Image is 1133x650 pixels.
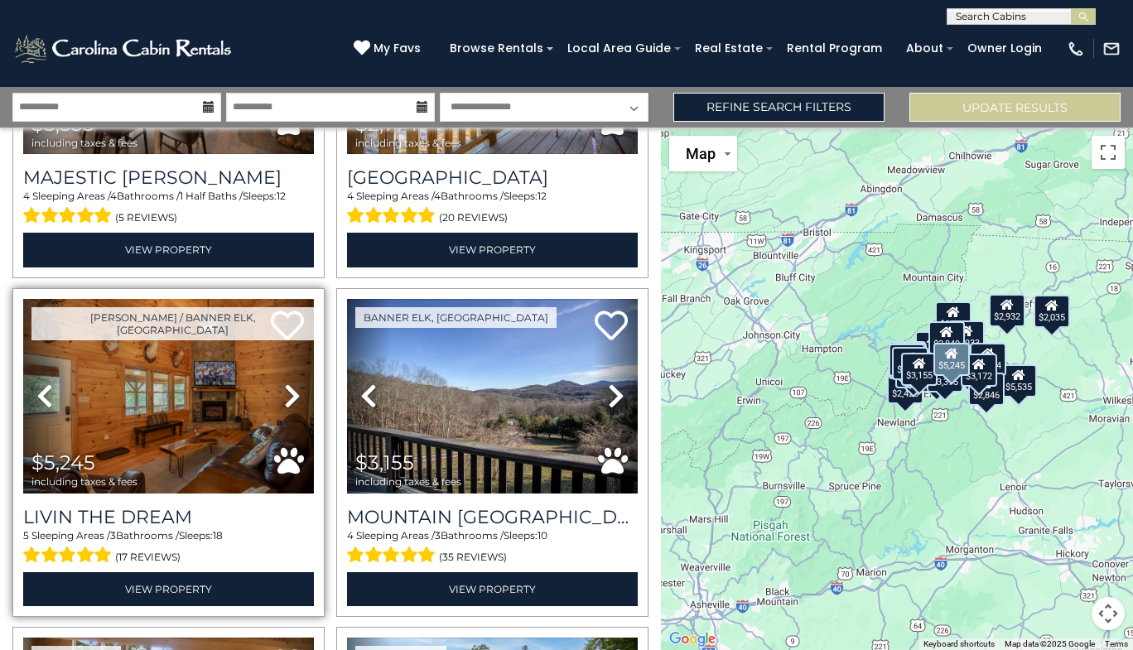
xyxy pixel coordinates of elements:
a: Mountain [GEOGRAPHIC_DATA] [347,506,638,528]
span: including taxes & fees [355,137,461,148]
a: Browse Rentals [441,36,552,61]
a: Majestic [PERSON_NAME] [23,166,314,189]
span: 4 [347,529,354,542]
span: 18 [213,529,223,542]
a: [GEOGRAPHIC_DATA] [347,166,638,189]
a: View Property [347,233,638,267]
div: $2,933 [948,320,985,353]
span: including taxes & fees [31,137,137,148]
span: including taxes & fees [31,476,137,487]
a: Add to favorites [595,309,628,344]
span: 3 [435,529,441,542]
span: (20 reviews) [439,207,508,229]
a: Local Area Guide [559,36,679,61]
span: $2,774 [355,112,418,136]
button: Map camera controls [1092,597,1125,630]
span: 3 [110,529,116,542]
span: (5 reviews) [115,207,177,229]
a: Open this area in Google Maps (opens a new window) [665,628,720,650]
div: Sleeping Areas / Bathrooms / Sleeps: [23,528,314,568]
img: phone-regular-white.png [1067,40,1085,58]
button: Update Results [909,93,1121,122]
div: Sleeping Areas / Bathrooms / Sleeps: [23,189,314,229]
div: $2,932 [989,294,1025,327]
a: Banner Elk, [GEOGRAPHIC_DATA] [355,307,557,328]
h3: Mountain Skye Lodge [347,506,638,528]
img: Google [665,628,720,650]
div: $3,155 [901,352,938,385]
a: About [898,36,952,61]
a: My Favs [354,40,425,58]
span: Map data ©2025 Google [1005,639,1095,648]
div: $2,849 [928,321,965,354]
span: 12 [277,190,286,202]
span: $5,245 [31,450,95,474]
div: $3,666 [895,354,932,388]
div: $2,035 [1034,294,1070,327]
a: Refine Search Filters [673,93,885,122]
div: Sleeping Areas / Bathrooms / Sleeps: [347,528,638,568]
div: $2,846 [968,373,1005,406]
span: $3,155 [355,450,414,474]
h3: Majestic Meadows [23,166,314,189]
span: Map [686,145,716,162]
button: Change map style [669,136,737,171]
a: Owner Login [959,36,1050,61]
span: 10 [538,529,547,542]
a: View Property [23,572,314,606]
span: My Favs [374,40,421,57]
img: White-1-2.png [12,32,236,65]
img: thumbnail_163268721.jpeg [23,299,314,494]
div: $2,957 [935,301,971,335]
span: 4 [347,190,354,202]
div: $4,414 [970,342,1006,375]
a: View Property [23,233,314,267]
span: 4 [434,190,441,202]
span: 5 [23,529,29,542]
span: 1 Half Baths / [180,190,243,202]
h3: Slopeside Lodge [347,166,638,189]
div: $3,517 [889,343,925,376]
span: including taxes & fees [355,476,461,487]
img: thumbnail_163266185.jpeg [347,299,638,494]
span: (35 reviews) [439,546,507,568]
button: Keyboard shortcuts [923,638,995,650]
div: Sleeping Areas / Bathrooms / Sleeps: [347,189,638,229]
div: $5,535 [1000,364,1037,397]
span: 4 [110,190,117,202]
span: 4 [23,190,30,202]
span: $5,535 [31,112,94,136]
div: $2,962 [890,342,927,375]
a: View Property [347,572,638,606]
a: Rental Program [779,36,890,61]
div: $3,172 [961,354,997,387]
button: Toggle fullscreen view [1092,136,1125,169]
a: Terms (opens in new tab) [1105,639,1128,648]
a: Real Estate [687,36,771,61]
a: [PERSON_NAME] / Banner Elk, [GEOGRAPHIC_DATA] [31,307,314,340]
div: $4,244 [890,340,926,373]
a: Livin the Dream [23,506,314,528]
div: $2,774 [892,347,928,380]
div: $2,426 [887,370,923,403]
img: mail-regular-white.png [1102,40,1121,58]
div: $5,245 [933,343,970,376]
span: (17 reviews) [115,546,181,568]
div: $3,375 [927,359,963,392]
span: 12 [538,190,547,202]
